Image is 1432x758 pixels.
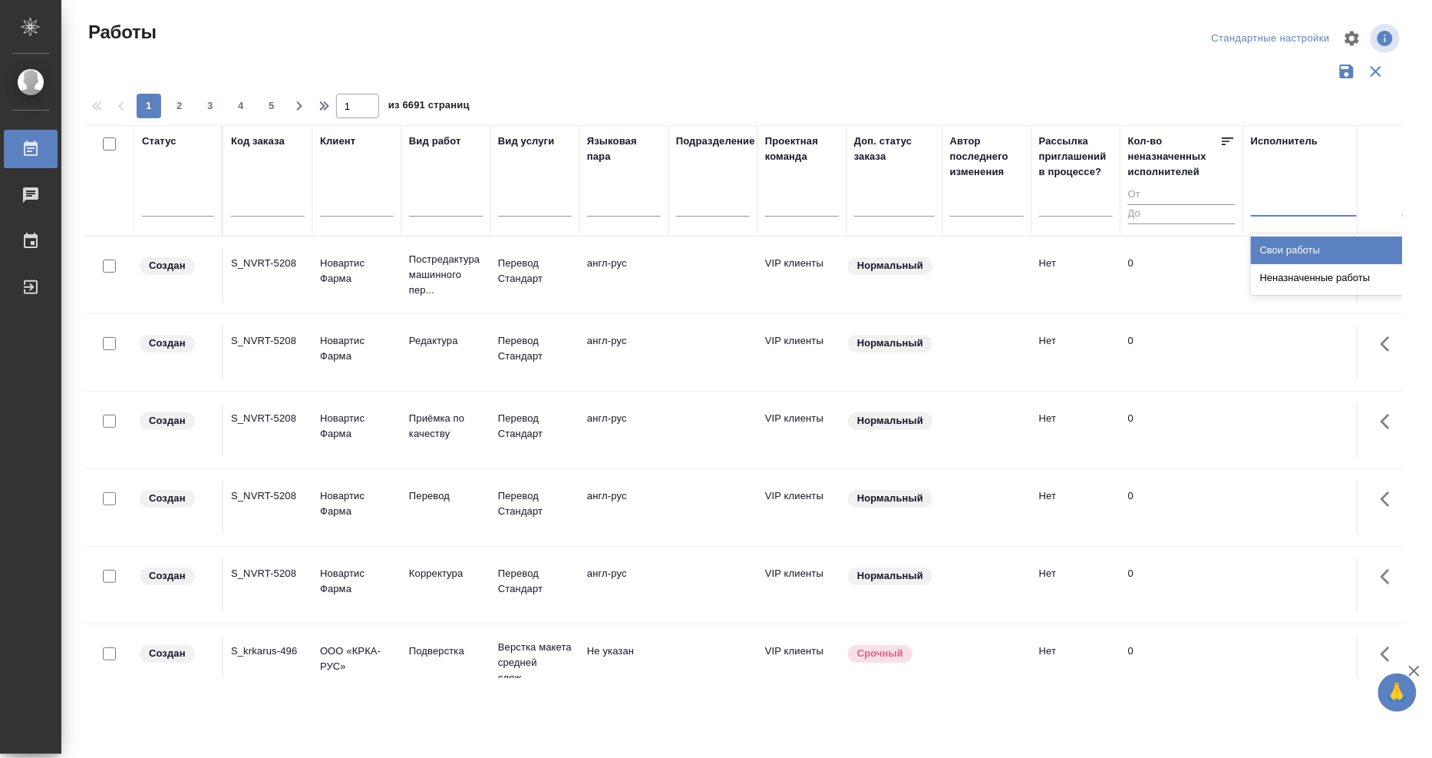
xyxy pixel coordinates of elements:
td: 0 [1120,248,1243,302]
p: Нормальный [857,336,923,351]
button: 🙏 [1378,674,1417,712]
p: Подверстка [409,644,483,659]
button: Здесь прячутся важные кнопки [1371,636,1408,673]
span: из 6691 страниц [388,96,470,118]
p: Редактура [409,333,483,349]
p: Нормальный [857,413,923,429]
div: Заказ еще не согласован с клиентом, искать исполнителей рано [138,566,214,587]
td: англ-рус [579,558,668,612]
p: Нормальный [857,258,923,273]
span: 🙏 [1384,677,1411,709]
div: Заказ еще не согласован с клиентом, искать исполнителей рано [138,333,214,354]
button: Сохранить фильтры [1332,57,1361,86]
p: Срочный [857,646,903,661]
td: 0 [1120,481,1243,535]
div: Вид услуги [498,134,555,149]
td: Нет [1031,481,1120,535]
p: Новартис Фарма [320,488,394,519]
td: VIP клиенты [757,403,846,457]
td: англ-рус [579,481,668,535]
p: Создан [149,568,186,584]
button: Здесь прячутся важные кнопки [1371,481,1408,518]
button: Здесь прячутся важные кнопки [1371,326,1408,362]
p: Верстка макета средней слож... [498,640,572,686]
div: S_NVRT-5208 [231,256,305,271]
div: Код заказа [231,134,285,149]
span: 4 [229,98,253,114]
p: Создан [149,491,186,506]
p: Постредактура машинного пер... [409,252,483,298]
td: VIP клиенты [757,326,846,379]
td: 0 [1120,558,1243,612]
p: Новартис Фарма [320,256,394,286]
td: VIP клиенты [757,558,846,612]
p: ООО «КРКА-РУС» [320,644,394,674]
p: Создан [149,258,186,273]
span: Работы [84,20,157,45]
p: Приёмка по качеству [409,411,483,442]
td: Нет [1031,326,1120,379]
div: Статус [142,134,177,149]
p: Перевод Стандарт [498,333,572,364]
button: Сбросить фильтры [1361,57,1391,86]
span: 3 [198,98,223,114]
td: англ-рус [579,403,668,457]
div: S_NVRT-5208 [231,411,305,426]
div: S_NVRT-5208 [231,566,305,581]
button: 3 [198,94,223,118]
div: Вид работ [409,134,461,149]
span: Посмотреть информацию [1371,24,1403,53]
div: Заказ еще не согласован с клиентом, искать исполнителей рано [138,256,214,276]
td: VIP клиенты [757,248,846,302]
p: Перевод [409,488,483,504]
td: 0 [1120,326,1243,379]
span: 2 [167,98,192,114]
div: Заказ еще не согласован с клиентом, искать исполнителей рано [138,644,214,664]
td: Нет [1031,248,1120,302]
button: 5 [259,94,284,118]
p: Создан [149,336,186,351]
div: Доп. статус заказа [854,134,935,164]
p: Нормальный [857,568,923,584]
p: Новартис Фарма [320,411,394,442]
div: Рассылка приглашений в процессе? [1039,134,1113,180]
div: Кол-во неназначенных исполнителей [1128,134,1220,180]
div: Заказ еще не согласован с клиентом, искать исполнителей рано [138,488,214,509]
td: Нет [1031,636,1120,690]
p: Создан [149,413,186,429]
p: Создан [149,646,186,661]
span: Настроить таблицу [1334,20,1371,57]
td: VIP клиенты [757,481,846,535]
td: 0 [1120,403,1243,457]
p: Перевод Стандарт [498,256,572,286]
button: 2 [167,94,192,118]
div: Проектная команда [765,134,839,164]
td: Нет [1031,403,1120,457]
div: Языковая пара [587,134,661,164]
p: Перевод Стандарт [498,411,572,442]
div: Клиент [320,134,355,149]
div: S_NVRT-5208 [231,488,305,504]
td: Нет [1031,558,1120,612]
div: Автор последнего изменения [950,134,1024,180]
div: S_NVRT-5208 [231,333,305,349]
td: 0 [1120,636,1243,690]
p: Новартис Фарма [320,333,394,364]
p: Перевод Стандарт [498,488,572,519]
input: От [1128,186,1236,205]
div: Исполнитель [1251,134,1318,149]
td: Не указан [579,636,668,690]
div: S_krkarus-496 [231,644,305,659]
p: Новартис Фарма [320,566,394,597]
input: До [1128,204,1236,223]
button: Здесь прячутся важные кнопки [1371,558,1408,595]
div: Подразделение [676,134,755,149]
div: split button [1208,27,1334,51]
td: англ-рус [579,248,668,302]
p: Перевод Стандарт [498,566,572,597]
p: Корректура [409,566,483,581]
span: 5 [259,98,284,114]
p: Нормальный [857,491,923,506]
button: 4 [229,94,253,118]
td: англ-рус [579,326,668,379]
